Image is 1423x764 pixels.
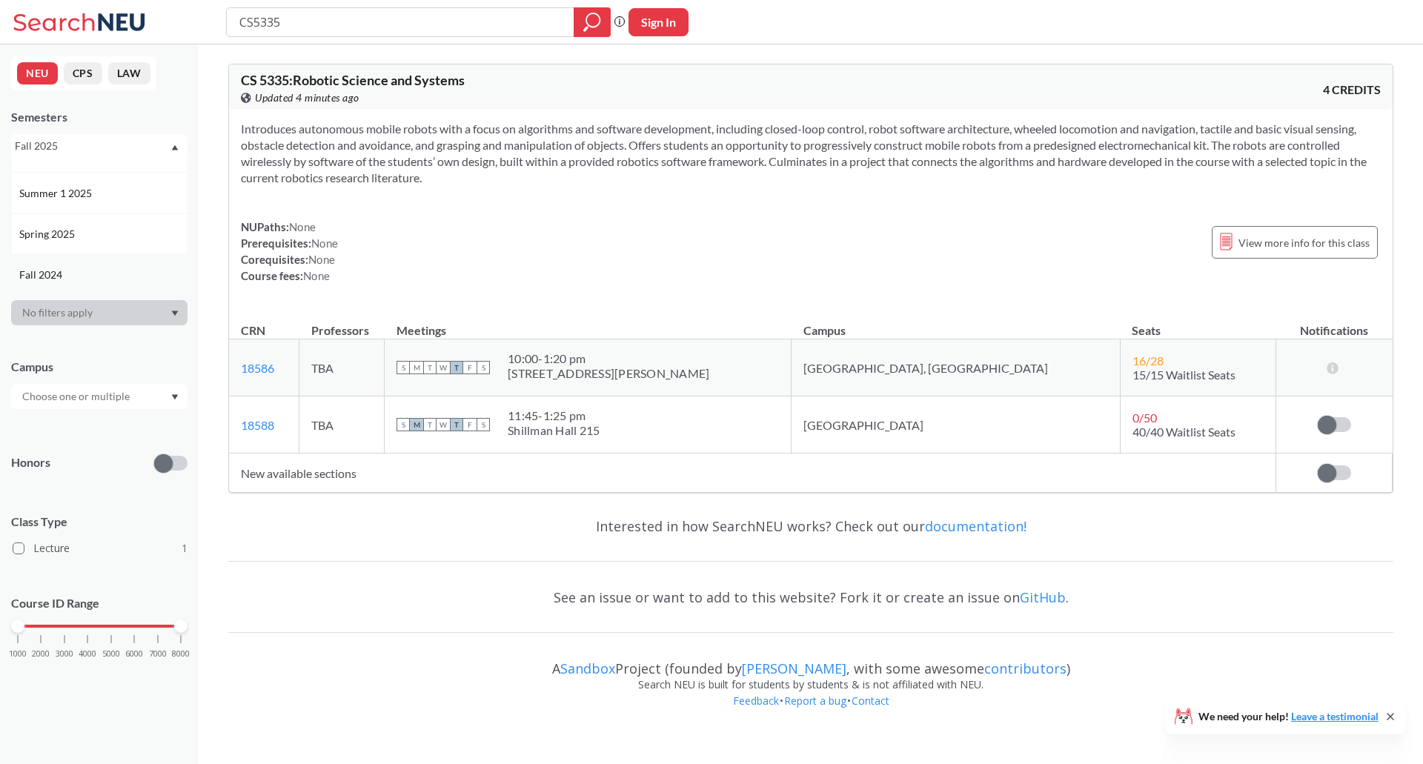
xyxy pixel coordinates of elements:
[437,361,450,374] span: W
[229,454,1276,493] td: New available sections
[299,396,385,454] td: TBA
[171,145,179,150] svg: Dropdown arrow
[241,121,1381,186] section: Introduces autonomous mobile robots with a focus on algorithms and software development, includin...
[171,310,179,316] svg: Dropdown arrow
[508,351,709,366] div: 10:00 - 1:20 pm
[11,109,188,125] div: Semesters
[11,595,188,612] p: Course ID Range
[238,10,563,35] input: Class, professor, course number, "phrase"
[241,418,274,432] a: 18588
[984,660,1067,677] a: contributors
[574,7,611,37] div: magnifying glass
[1198,711,1379,722] span: We need your help!
[410,418,423,431] span: M
[792,339,1121,396] td: [GEOGRAPHIC_DATA], [GEOGRAPHIC_DATA]
[1238,233,1370,252] span: View more info for this class
[1020,588,1066,606] a: GitHub
[792,396,1121,454] td: [GEOGRAPHIC_DATA]
[228,693,1393,731] div: • •
[11,300,188,325] div: Dropdown arrow
[851,694,890,708] a: Contact
[308,253,335,266] span: None
[742,660,846,677] a: [PERSON_NAME]
[397,361,410,374] span: S
[15,138,170,154] div: Fall 2025
[108,62,150,84] button: LAW
[13,539,188,558] label: Lecture
[792,308,1121,339] th: Campus
[102,650,120,658] span: 5000
[477,418,490,431] span: S
[11,514,188,530] span: Class Type
[182,540,188,557] span: 1
[732,694,780,708] a: Feedback
[583,12,601,33] svg: magnifying glass
[149,650,167,658] span: 7000
[299,339,385,396] td: TBA
[299,308,385,339] th: Professors
[11,359,188,375] div: Campus
[9,650,27,658] span: 1000
[15,388,139,405] input: Choose one or multiple
[463,418,477,431] span: F
[925,517,1026,535] a: documentation!
[1132,353,1164,368] span: 16 / 28
[228,576,1393,619] div: See an issue or want to add to this website? Fork it or create an issue on .
[303,269,330,282] span: None
[385,308,792,339] th: Meetings
[1276,308,1393,339] th: Notifications
[560,660,615,677] a: Sandbox
[423,418,437,431] span: T
[125,650,143,658] span: 6000
[172,650,190,658] span: 8000
[255,90,359,106] span: Updated 4 minutes ago
[311,236,338,250] span: None
[64,62,102,84] button: CPS
[289,220,316,233] span: None
[450,361,463,374] span: T
[1291,710,1379,723] a: Leave a testimonial
[628,8,689,36] button: Sign In
[1323,82,1381,98] span: 4 CREDITS
[508,423,600,438] div: Shillman Hall 215
[1132,425,1235,439] span: 40/40 Waitlist Seats
[171,394,179,400] svg: Dropdown arrow
[437,418,450,431] span: W
[79,650,96,658] span: 4000
[783,694,847,708] a: Report a bug
[1120,308,1276,339] th: Seats
[450,418,463,431] span: T
[11,384,188,409] div: Dropdown arrow
[463,361,477,374] span: F
[56,650,73,658] span: 3000
[19,267,65,283] span: Fall 2024
[423,361,437,374] span: T
[477,361,490,374] span: S
[19,185,95,202] span: Summer 1 2025
[228,677,1393,693] div: Search NEU is built for students by students & is not affiliated with NEU.
[1132,368,1235,382] span: 15/15 Waitlist Seats
[508,408,600,423] div: 11:45 - 1:25 pm
[410,361,423,374] span: M
[11,454,50,471] p: Honors
[32,650,50,658] span: 2000
[228,647,1393,677] div: A Project (founded by , with some awesome )
[1132,411,1157,425] span: 0 / 50
[397,418,410,431] span: S
[508,366,709,381] div: [STREET_ADDRESS][PERSON_NAME]
[11,134,188,158] div: Fall 2025Dropdown arrowSpring 2026Fall 2025Summer 2 2025Summer Full 2025Summer 1 2025Spring 2025F...
[241,72,465,88] span: CS 5335 : Robotic Science and Systems
[17,62,58,84] button: NEU
[241,322,265,339] div: CRN
[241,361,274,375] a: 18586
[241,219,338,284] div: NUPaths: Prerequisites: Corequisites: Course fees:
[228,505,1393,548] div: Interested in how SearchNEU works? Check out our
[19,226,78,242] span: Spring 2025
